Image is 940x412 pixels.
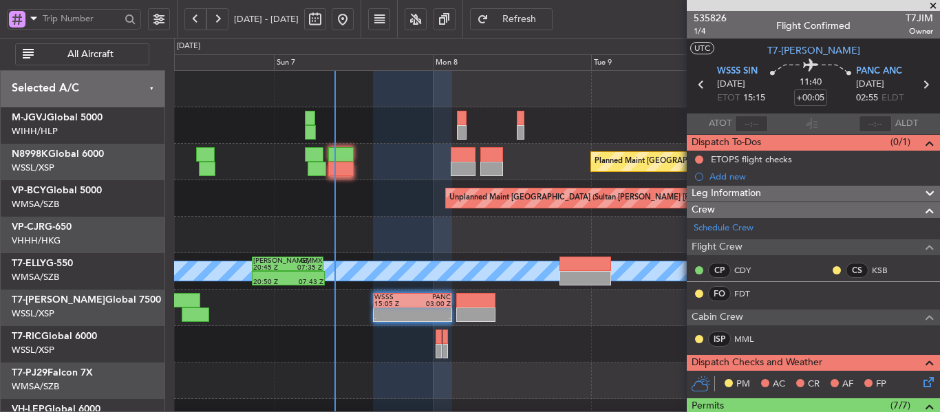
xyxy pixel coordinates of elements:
a: Schedule Crew [694,221,754,235]
span: VP-CJR [12,222,45,232]
span: Crew [692,202,715,218]
a: KSB [872,264,903,277]
span: T7-[PERSON_NAME] [767,43,860,58]
div: Unplanned Maint [GEOGRAPHIC_DATA] (Sultan [PERSON_NAME] [PERSON_NAME] - Subang) [449,188,780,208]
span: [DATE] - [DATE] [234,13,299,25]
span: Refresh [491,14,548,24]
a: WSSL/XSP [12,344,54,356]
div: ISP [708,332,731,347]
a: M-JGVJGlobal 5000 [12,113,103,122]
a: T7-PJ29Falcon 7X [12,368,93,378]
span: AC [773,378,785,391]
span: [DATE] [856,78,884,91]
div: Tue 9 [591,54,750,71]
span: T7JIM [906,11,933,25]
a: FDT [734,288,765,300]
div: - [412,315,451,322]
div: 03:00 Z [412,301,451,307]
button: Refresh [470,8,553,30]
div: - [374,315,413,322]
span: 15:15 [743,91,765,105]
span: [DATE] [717,78,745,91]
button: UTC [690,42,714,54]
span: N8998K [12,149,48,159]
span: CR [808,378,820,391]
span: ALDT [895,117,918,131]
a: T7-[PERSON_NAME]Global 7500 [12,295,161,305]
div: Add new [709,171,933,182]
a: WMSA/SZB [12,271,59,283]
div: CP [708,263,731,278]
div: Mon 8 [433,54,592,71]
a: VP-BCYGlobal 5000 [12,186,102,195]
a: WSSL/XSP [12,162,54,174]
div: Planned Maint [GEOGRAPHIC_DATA] (Seletar) [595,151,756,172]
a: VHHH/HKG [12,235,61,247]
div: 15:05 Z [374,301,413,307]
div: ETOPS flight checks [711,153,792,165]
span: T7-PJ29 [12,368,47,378]
a: VP-CJRG-650 [12,222,72,232]
span: 535826 [694,11,727,25]
span: 02:55 [856,91,878,105]
input: --:-- [735,116,768,132]
div: Sat 6 [115,54,274,71]
span: T7-ELLY [12,259,46,268]
button: All Aircraft [15,43,149,65]
div: WSSS [374,294,413,301]
div: 07:35 Z [288,264,322,271]
span: ETOT [717,91,740,105]
div: Sun 7 [274,54,433,71]
div: [PERSON_NAME] [253,257,288,264]
span: WSSS SIN [717,65,758,78]
span: VP-BCY [12,186,46,195]
span: Dispatch Checks and Weather [692,355,822,371]
span: Dispatch To-Dos [692,135,761,151]
span: T7-[PERSON_NAME] [12,295,105,305]
span: T7-RIC [12,332,41,341]
div: GMMX [288,257,322,264]
div: Flight Confirmed [776,19,851,33]
span: PANC ANC [856,65,902,78]
span: Leg Information [692,186,761,202]
a: WIHH/HLP [12,125,58,138]
div: FO [708,286,731,301]
span: 11:40 [800,76,822,89]
span: All Aircraft [36,50,145,59]
span: FP [876,378,886,391]
input: Trip Number [43,8,120,29]
span: PM [736,378,750,391]
a: N8998KGlobal 6000 [12,149,104,159]
span: ATOT [709,117,731,131]
a: MML [734,333,765,345]
a: CDY [734,264,765,277]
span: AF [842,378,853,391]
span: Cabin Crew [692,310,743,325]
div: PANC [412,294,451,301]
a: WSSL/XSP [12,307,54,320]
span: M-JGVJ [12,113,47,122]
span: Owner [906,25,933,37]
a: WMSA/SZB [12,380,59,393]
div: 07:43 Z [288,279,323,285]
div: [DATE] [177,41,200,52]
span: (0/1) [890,135,910,149]
a: T7-ELLYG-550 [12,259,73,268]
div: 20:50 Z [253,279,288,285]
span: 1/4 [694,25,727,37]
span: Flight Crew [692,239,743,255]
a: WMSA/SZB [12,198,59,210]
div: CS [846,263,868,278]
span: ELDT [882,91,904,105]
div: 20:45 Z [253,264,288,271]
a: T7-RICGlobal 6000 [12,332,97,341]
